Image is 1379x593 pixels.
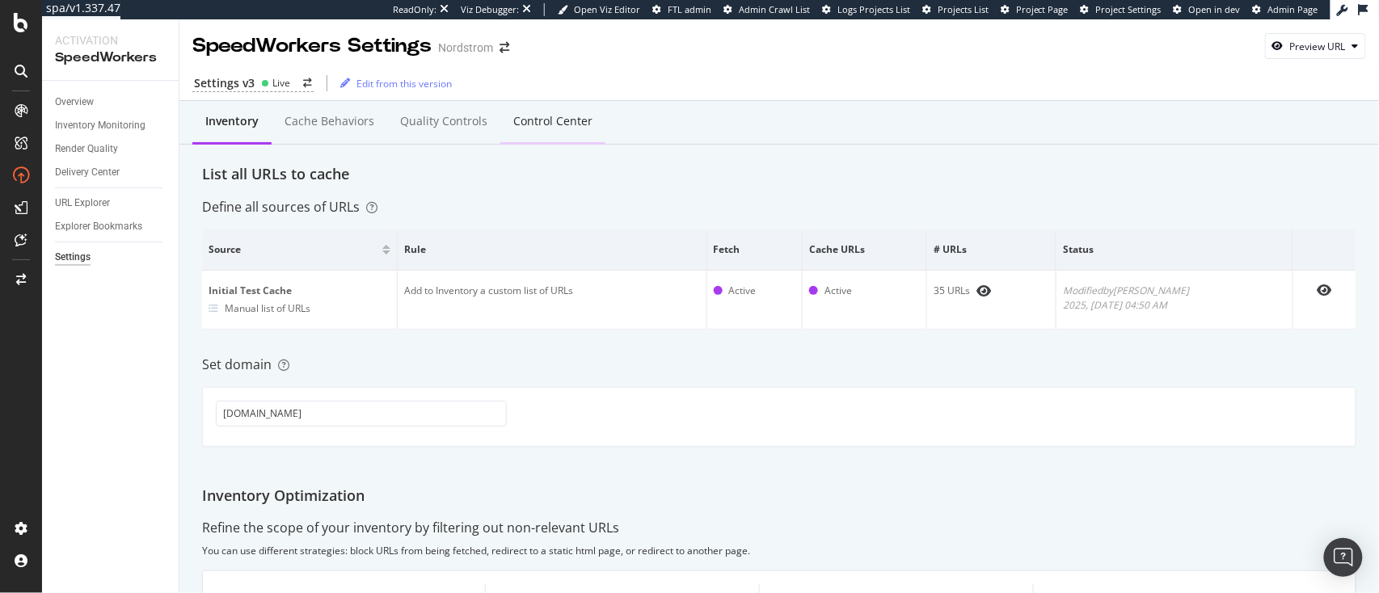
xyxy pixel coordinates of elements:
[55,32,166,48] div: Activation
[55,141,118,158] div: Render Quality
[393,3,436,16] div: ReadOnly:
[55,117,145,134] div: Inventory Monitoring
[404,242,696,257] span: Rule
[55,249,91,266] div: Settings
[55,164,167,181] a: Delivery Center
[1096,3,1162,15] span: Project Settings
[729,284,757,298] div: Active
[55,164,120,181] div: Delivery Center
[1174,3,1241,16] a: Open in dev
[55,218,142,235] div: Explorer Bookmarks
[55,195,167,212] a: URL Explorer
[1081,3,1162,16] a: Project Settings
[55,48,166,67] div: SpeedWorkers
[1016,3,1069,15] span: Project Page
[837,3,910,15] span: Logs Projects List
[500,42,509,53] div: arrow-right-arrow-left
[976,284,991,297] div: eye
[285,113,374,129] div: Cache behaviors
[824,284,852,298] div: Active
[922,3,989,16] a: Projects List
[1063,242,1282,257] span: Status
[272,76,290,90] div: Live
[668,3,711,15] span: FTL admin
[202,544,1356,557] div: You can use different strategies: block URLs from being fetched, redirect to a static html page, ...
[461,3,519,16] div: Viz Debugger:
[652,3,711,16] a: FTL admin
[55,141,167,158] a: Render Quality
[202,486,1356,507] div: Inventory Optimization
[513,113,593,129] div: Control Center
[55,94,167,111] a: Overview
[1063,284,1286,313] div: Modified by [PERSON_NAME] 2025, [DATE] 04:50 AM
[303,78,312,88] div: arrow-right-arrow-left
[398,271,707,330] td: Add to Inventory a custom list of URLs
[55,94,94,111] div: Overview
[209,242,378,257] span: Source
[723,3,810,16] a: Admin Crawl List
[1324,538,1363,577] div: Open Intercom Messenger
[714,242,792,257] span: Fetch
[1189,3,1241,15] span: Open in dev
[938,3,989,15] span: Projects List
[202,519,619,537] div: Refine the scope of your inventory by filtering out non-relevant URLs
[1318,284,1332,296] div: eye
[55,117,167,134] a: Inventory Monitoring
[55,249,167,266] a: Settings
[1253,3,1318,16] a: Admin Page
[194,75,255,91] div: Settings v3
[334,70,452,96] button: Edit from this version
[558,3,640,16] a: Open Viz Editor
[822,3,910,16] a: Logs Projects List
[1001,3,1069,16] a: Project Page
[1268,3,1318,15] span: Admin Page
[574,3,640,15] span: Open Viz Editor
[55,195,110,212] div: URL Explorer
[209,284,390,298] div: Initial Test Cache
[192,32,432,60] div: SpeedWorkers Settings
[55,218,167,235] a: Explorer Bookmarks
[202,198,377,217] div: Define all sources of URLs
[356,77,452,90] div: Edit from this version
[934,242,1045,257] span: # URLs
[438,40,493,56] div: Nordstrom
[739,3,810,15] span: Admin Crawl List
[205,113,259,129] div: Inventory
[400,113,487,129] div: Quality Controls
[809,242,916,257] span: Cache URLs
[934,284,1049,298] div: 35 URLs
[225,301,310,315] div: Manual list of URLs
[1290,40,1346,53] div: Preview URL
[1265,33,1366,59] button: Preview URL
[202,355,1356,374] div: Set domain
[202,164,1356,185] div: List all URLs to cache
